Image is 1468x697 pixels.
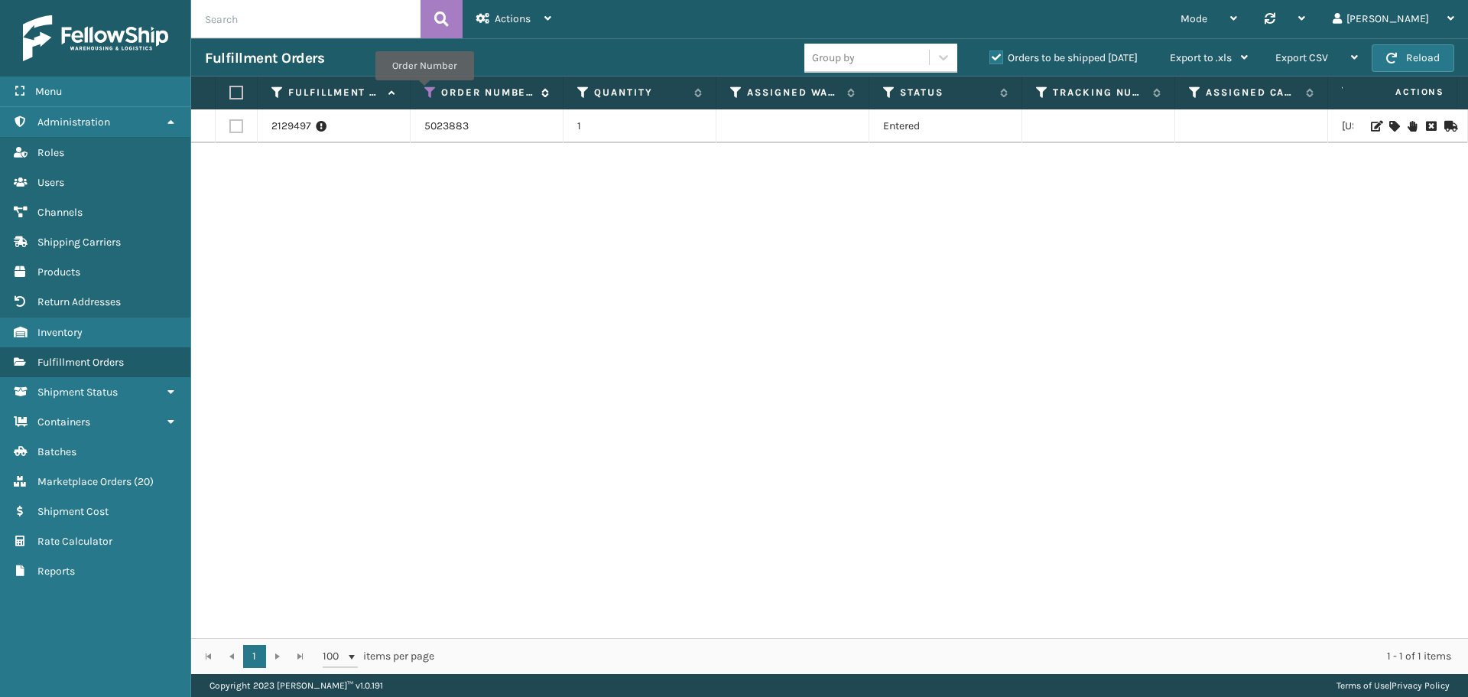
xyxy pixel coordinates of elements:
[35,85,62,98] span: Menu
[1444,121,1453,132] i: Mark as Shipped
[424,119,469,134] a: 5023883
[37,265,80,278] span: Products
[323,645,434,668] span: items per page
[37,475,132,488] span: Marketplace Orders
[271,119,311,134] a: 2129497
[243,645,266,668] a: 1
[1275,51,1328,64] span: Export CSV
[23,15,168,61] img: logo
[1206,86,1298,99] label: Assigned Carrier Service
[37,445,76,458] span: Batches
[594,86,687,99] label: Quantity
[37,326,83,339] span: Inventory
[563,109,716,143] td: 1
[1170,51,1232,64] span: Export to .xls
[1336,674,1450,697] div: |
[37,356,124,369] span: Fulfillment Orders
[747,86,840,99] label: Assigned Warehouse
[495,12,531,25] span: Actions
[205,49,324,67] h3: Fulfillment Orders
[37,386,118,399] span: Shipment Status
[37,146,64,159] span: Roles
[812,50,855,66] div: Group by
[1371,121,1380,132] i: Edit
[1372,44,1454,72] button: Reload
[209,674,383,697] p: Copyright 2023 [PERSON_NAME]™ v 1.0.191
[37,415,90,428] span: Containers
[37,535,112,548] span: Rate Calculator
[37,236,121,249] span: Shipping Carriers
[288,86,381,99] label: Fulfillment Order Id
[37,176,64,189] span: Users
[441,86,534,99] label: Order Number
[37,295,121,308] span: Return Addresses
[37,565,75,578] span: Reports
[900,86,992,99] label: Status
[1347,80,1453,105] span: Actions
[323,649,346,664] span: 100
[37,505,109,518] span: Shipment Cost
[134,475,154,488] span: ( 20 )
[1426,121,1435,132] i: Request to Be Cancelled
[37,206,83,219] span: Channels
[869,109,1022,143] td: Entered
[1181,12,1207,25] span: Mode
[1392,680,1450,691] a: Privacy Policy
[1389,121,1398,132] i: Assign Carrier and Warehouse
[37,116,110,129] span: Administration
[1336,680,1389,691] a: Terms of Use
[456,649,1451,664] div: 1 - 1 of 1 items
[989,51,1138,64] label: Orders to be shipped [DATE]
[1053,86,1145,99] label: Tracking Number
[1408,121,1417,132] i: On Hold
